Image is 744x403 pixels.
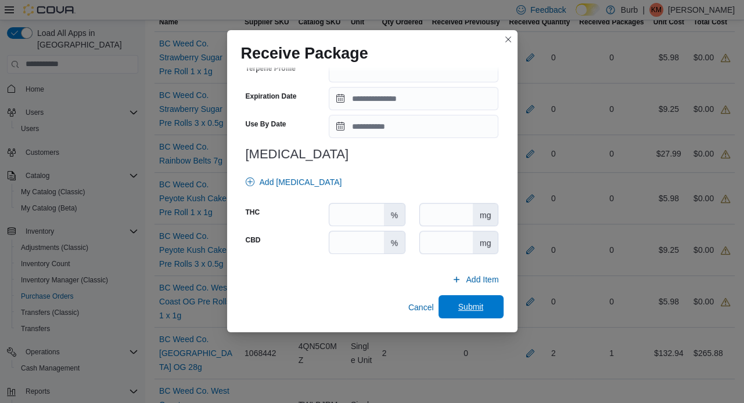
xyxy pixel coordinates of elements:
button: Add [MEDICAL_DATA] [241,170,347,194]
button: Submit [439,295,504,318]
span: Add [MEDICAL_DATA] [260,176,342,188]
label: Terpene Profile [246,64,296,73]
label: CBD [246,235,261,245]
button: Closes this modal window [501,32,515,46]
span: Cancel [408,302,434,313]
input: Press the down key to open a popover containing a calendar. [329,115,498,138]
button: Add Item [447,268,503,291]
input: Press the down key to open a popover containing a calendar. [329,87,498,110]
div: mg [473,204,498,226]
label: THC [246,208,260,217]
h1: Receive Package [241,44,368,63]
div: % [384,231,405,253]
span: Add Item [466,274,498,285]
div: mg [473,231,498,253]
label: Use By Date [246,119,286,129]
span: Submit [458,301,484,313]
button: Cancel [404,296,439,319]
label: Expiration Date [246,92,297,101]
h3: [MEDICAL_DATA] [246,147,499,161]
div: % [384,204,405,226]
